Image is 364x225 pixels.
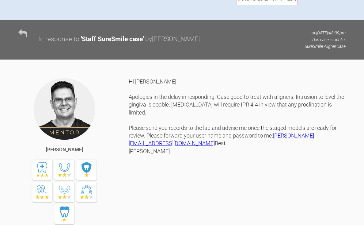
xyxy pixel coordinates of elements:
div: by [PERSON_NAME] [145,34,200,45]
div: ' Staff SureSmile case ' [81,34,144,45]
p: SureSmile Aligner Case [305,43,346,50]
div: In response to [38,34,79,45]
p: This case is public. [305,36,346,43]
img: Geoff Stone [33,78,96,140]
div: [PERSON_NAME] [46,146,83,154]
p: on [DATE] at 8:39pm [305,29,346,36]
